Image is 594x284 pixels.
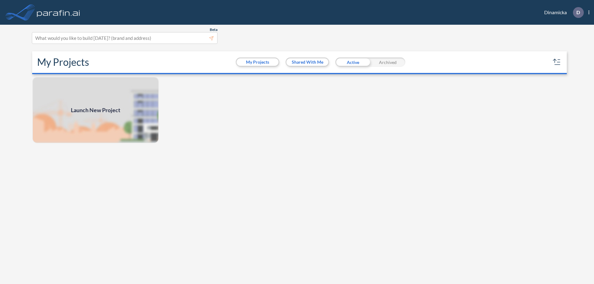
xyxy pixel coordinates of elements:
[32,77,159,143] a: Launch New Project
[370,57,405,67] div: Archived
[36,6,81,19] img: logo
[237,58,278,66] button: My Projects
[210,27,217,32] span: Beta
[286,58,328,66] button: Shared With Me
[576,10,580,15] p: D
[552,57,562,67] button: sort
[71,106,120,114] span: Launch New Project
[535,7,589,18] div: Dinamicka
[37,56,89,68] h2: My Projects
[32,77,159,143] img: add
[335,57,370,67] div: Active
